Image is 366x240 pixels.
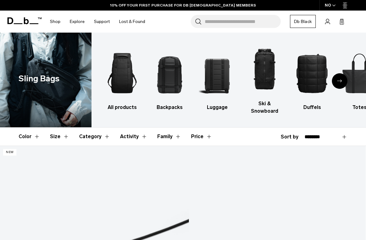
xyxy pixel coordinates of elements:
[246,100,283,115] h3: Ski & Snowboard
[246,42,283,97] img: Db
[151,104,188,111] h3: Backpacks
[199,46,235,111] a: Db Luggage
[332,73,347,89] div: Next slide
[191,128,212,146] button: Toggle Price
[294,46,330,111] a: Db Duffels
[246,42,283,115] a: Db Ski & Snowboard
[294,104,330,111] h3: Duffels
[151,46,188,101] img: Db
[45,11,150,33] nav: Main Navigation
[94,11,110,33] a: Support
[151,46,188,111] a: Db Backpacks
[70,11,85,33] a: Explore
[79,128,110,146] button: Toggle Filter
[50,11,60,33] a: Shop
[199,104,235,111] h3: Luggage
[294,46,330,101] img: Db
[19,72,60,85] h1: Sling Bags
[119,11,145,33] a: Lost & Found
[50,128,69,146] button: Toggle Filter
[294,46,330,111] li: 5 / 10
[199,46,235,101] img: Db
[104,104,141,111] h3: All products
[120,128,147,146] button: Toggle Filter
[110,2,256,8] a: 10% OFF YOUR FIRST PURCHASE FOR DB [DEMOGRAPHIC_DATA] MEMBERS
[151,46,188,111] li: 2 / 10
[199,46,235,111] li: 3 / 10
[3,149,16,156] p: New
[157,128,181,146] button: Toggle Filter
[104,46,141,101] img: Db
[246,42,283,115] li: 4 / 10
[19,128,40,146] button: Toggle Filter
[104,46,141,111] a: Db All products
[104,46,141,111] li: 1 / 10
[290,15,316,28] a: Db Black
